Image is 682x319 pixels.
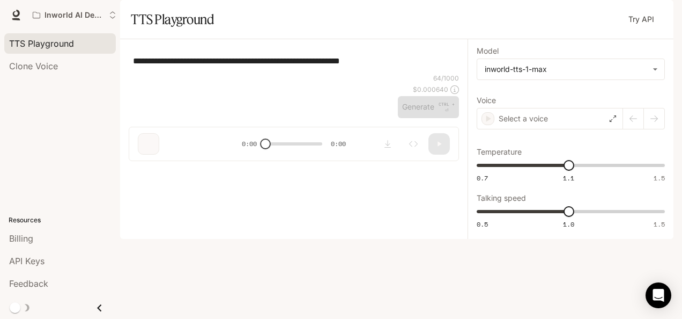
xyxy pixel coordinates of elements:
[477,148,522,156] p: Temperature
[654,173,665,183] span: 1.5
[485,64,647,75] div: inworld-tts-1-max
[563,220,574,229] span: 1.0
[477,173,488,183] span: 0.7
[131,9,214,30] h1: TTS Playground
[477,97,496,104] p: Voice
[654,220,665,229] span: 1.5
[646,282,671,308] div: Open Intercom Messenger
[499,113,548,124] p: Select a voice
[433,74,459,83] p: 64 / 1000
[45,11,105,20] p: Inworld AI Demos
[413,85,448,94] p: $ 0.000640
[477,194,526,202] p: Talking speed
[477,47,499,55] p: Model
[624,9,658,30] a: Try API
[477,59,664,79] div: inworld-tts-1-max
[563,173,574,183] span: 1.1
[28,4,121,26] button: Open workspace menu
[477,220,488,229] span: 0.5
